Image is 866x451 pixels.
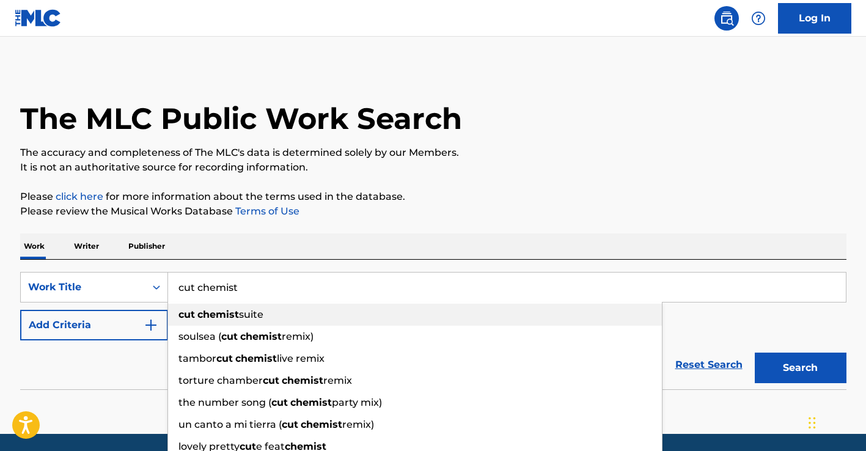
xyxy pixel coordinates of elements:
span: suite [239,309,263,320]
strong: cut [282,419,298,430]
strong: chemist [197,309,239,320]
a: Log In [778,3,851,34]
span: the number song ( [178,397,271,408]
img: help [751,11,766,26]
span: soulsea ( [178,331,221,342]
p: Work [20,233,48,259]
p: The accuracy and completeness of The MLC's data is determined solely by our Members. [20,145,846,160]
img: 9d2ae6d4665cec9f34b9.svg [144,318,158,332]
h1: The MLC Public Work Search [20,100,462,137]
span: remix [323,375,352,386]
strong: cut [221,331,238,342]
a: Terms of Use [233,205,299,217]
strong: cut [271,397,288,408]
span: party mix) [332,397,382,408]
button: Search [755,353,846,383]
strong: chemist [240,331,282,342]
strong: cut [263,375,279,386]
strong: chemist [282,375,323,386]
button: Add Criteria [20,310,168,340]
span: live remix [277,353,325,364]
img: search [719,11,734,26]
p: Please review the Musical Works Database [20,204,846,219]
p: Publisher [125,233,169,259]
strong: chemist [290,397,332,408]
strong: chemist [235,353,277,364]
p: It is not an authoritative source for recording information. [20,160,846,175]
strong: cut [216,353,233,364]
a: Public Search [714,6,739,31]
p: Please for more information about the terms used in the database. [20,189,846,204]
form: Search Form [20,272,846,389]
iframe: Chat Widget [805,392,866,451]
a: Reset Search [669,351,749,378]
a: click here [56,191,103,202]
div: Work Title [28,280,138,295]
span: torture chamber [178,375,263,386]
span: tambor [178,353,216,364]
div: Help [746,6,771,31]
strong: chemist [301,419,342,430]
img: MLC Logo [15,9,62,27]
span: remix) [342,419,374,430]
div: Drag [809,405,816,441]
strong: cut [178,309,195,320]
p: Writer [70,233,103,259]
span: remix) [282,331,314,342]
span: un canto a mi tierra ( [178,419,282,430]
